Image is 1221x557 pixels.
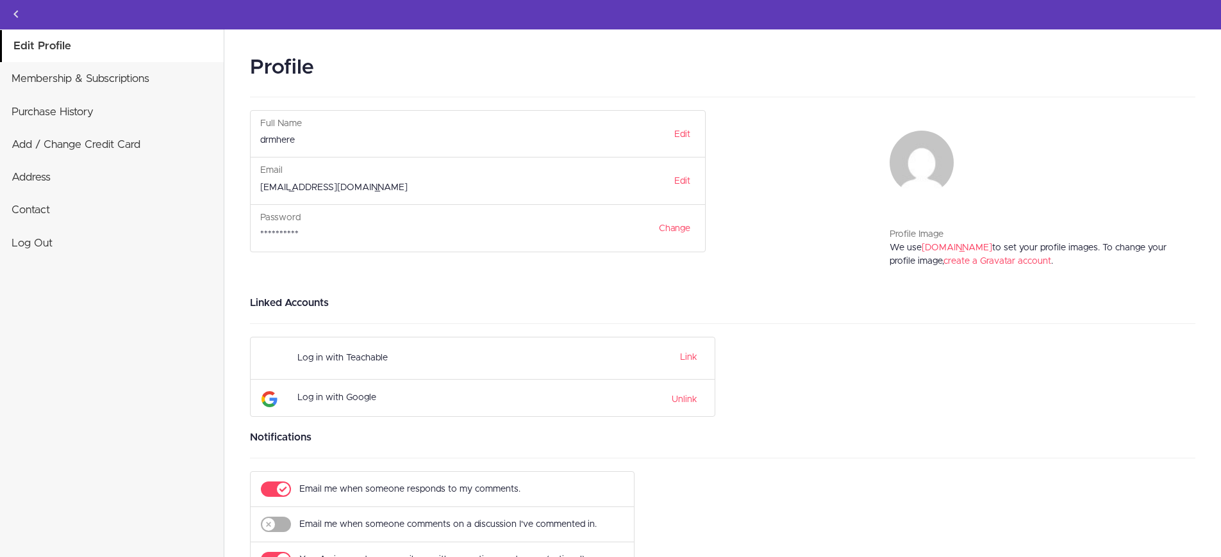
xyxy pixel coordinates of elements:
[680,353,697,362] a: Link
[943,257,1051,266] a: create a Gravatar account
[260,477,624,501] form: Email me when someone responds to my comments.
[651,218,699,239] a: Change
[260,181,408,195] label: [EMAIL_ADDRESS][DOMAIN_NAME]
[890,131,954,195] img: drmhere@gmail.com
[666,124,699,145] a: Edit
[262,391,278,407] img: Google Logo
[250,295,1195,311] h3: Linked Accounts
[672,391,697,406] a: Unlink
[676,349,697,365] button: Link
[890,228,1186,241] div: Profile Image
[8,6,24,22] svg: Back to courses
[260,512,624,537] form: Email me when someone comments on a discussion I've commented in.
[260,117,302,131] label: Full Name
[297,386,585,410] div: Log in with Google
[666,170,699,192] a: Edit
[260,211,301,225] label: Password
[250,52,1195,84] h2: Profile
[922,243,992,252] a: [DOMAIN_NAME]
[2,30,224,62] a: Edit Profile
[250,430,1195,445] h3: Notifications
[260,134,295,147] label: drmhere
[297,346,585,370] div: Log in with Teachable
[890,241,1186,282] div: We use to set your profile images. To change your profile image, .
[260,164,283,177] label: Email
